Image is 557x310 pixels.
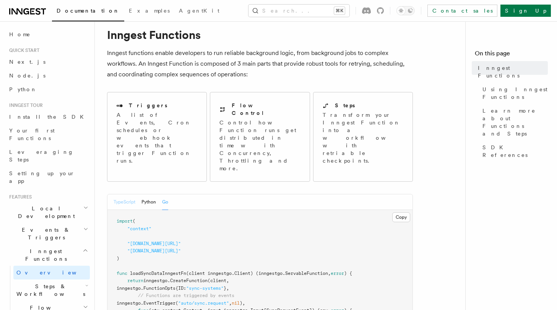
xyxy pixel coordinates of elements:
[6,110,90,124] a: Install the SDK
[138,293,234,298] span: // Functions are triggered by events
[6,102,43,108] span: Inngest tour
[6,205,83,220] span: Local Development
[500,5,551,17] a: Sign Up
[6,226,83,241] span: Events & Triggers
[334,7,345,15] kbd: ⌘K
[174,2,224,21] a: AgentKit
[186,271,331,276] span: (client inngestgo.Client) (inngestgo.ServableFunction,
[143,278,170,283] span: inngestgo.
[117,111,197,165] p: A list of Events, Cron schedules or webhook events that trigger Function runs.
[479,140,548,162] a: SDK References
[13,283,85,298] span: Steps & Workflows
[107,92,207,182] a: TriggersA list of Events, Cron schedules or webhook events that trigger Function runs.
[210,92,310,182] a: Flow ControlControl how Function runs get distributed in time with Concurrency, Throttling and more.
[208,278,229,283] span: (client,
[323,111,404,165] p: Transform your Inngest Function into a workflow with retriable checkpoints.
[478,64,548,79] span: Inngest Functions
[57,8,120,14] span: Documentation
[6,202,90,223] button: Local Development
[224,286,229,291] span: },
[331,271,344,276] span: error
[117,256,119,261] span: )
[219,119,300,172] p: Control how Function runs get distributed in time with Concurrency, Throttling and more.
[175,300,178,306] span: (
[6,82,90,96] a: Python
[127,278,143,283] span: return
[6,247,83,263] span: Inngest Functions
[229,300,232,306] span: ,
[335,102,355,109] h2: Steps
[13,266,90,279] a: Overview
[9,128,55,141] span: Your first Functions
[313,92,413,182] a: StepsTransform your Inngest Function into a workflow with retriable checkpoints.
[6,145,90,166] a: Leveraging Steps
[6,124,90,145] a: Your first Functions
[427,5,497,17] a: Contact sales
[9,31,31,38] span: Home
[9,170,75,184] span: Setting up your app
[127,226,151,231] span: "context"
[107,48,413,80] p: Inngest functions enable developers to run reliable background logic, from background jobs to com...
[178,300,229,306] span: "auto/sync.request"
[475,61,548,82] a: Inngest Functions
[232,102,300,117] h2: Flow Control
[9,73,45,79] span: Node.js
[479,82,548,104] a: Using Inngest Functions
[129,8,170,14] span: Examples
[186,286,224,291] span: "sync-systems"
[162,194,168,210] button: Go
[141,194,156,210] button: Python
[127,241,181,246] span: "[DOMAIN_NAME][URL]"
[392,212,410,222] button: Copy
[9,86,37,92] span: Python
[13,279,90,301] button: Steps & Workflows
[475,49,548,61] h4: On this page
[127,248,181,253] span: "[DOMAIN_NAME][URL]"
[248,5,349,17] button: Search...⌘K
[117,300,143,306] span: inngestgo.
[479,104,548,140] a: Learn more about Functions and Steps
[6,223,90,244] button: Events & Triggers
[117,286,186,291] span: inngestgo.FunctionOpts{ID:
[396,6,415,15] button: Toggle dark mode
[133,218,135,224] span: (
[179,8,219,14] span: AgentKit
[482,107,548,137] span: Learn more about Functions and Steps
[9,114,88,120] span: Install the SDK
[130,271,186,276] span: loadSyncDataInngestFn
[6,47,39,53] span: Quick start
[232,300,240,306] span: nil
[6,55,90,69] a: Next.js
[344,271,352,276] span: ) {
[6,27,90,41] a: Home
[240,300,245,306] span: ),
[9,59,45,65] span: Next.js
[129,102,167,109] h2: Triggers
[107,28,413,42] h1: Inngest Functions
[170,278,208,283] span: CreateFunction
[482,86,548,101] span: Using Inngest Functions
[6,194,32,200] span: Features
[6,244,90,266] button: Inngest Functions
[16,270,95,276] span: Overview
[6,69,90,82] a: Node.js
[482,144,548,159] span: SDK References
[124,2,174,21] a: Examples
[143,300,175,306] span: EventTrigger
[114,194,135,210] button: TypeScript
[117,271,127,276] span: func
[9,149,74,163] span: Leveraging Steps
[6,166,90,188] a: Setting up your app
[52,2,124,21] a: Documentation
[117,218,133,224] span: import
